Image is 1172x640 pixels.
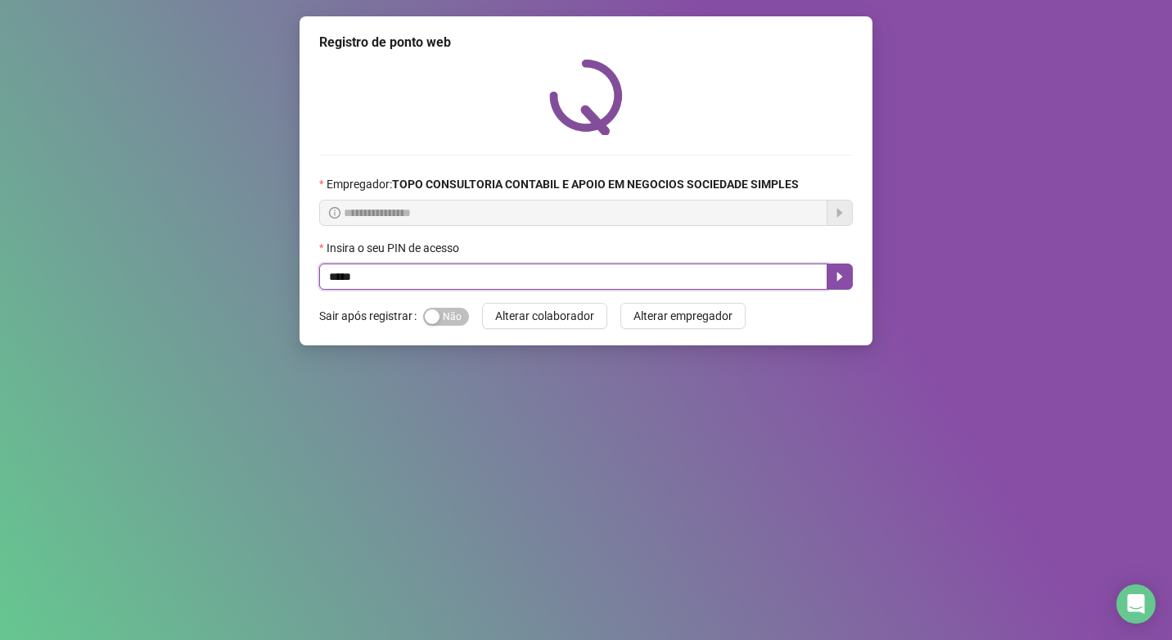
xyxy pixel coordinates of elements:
label: Insira o seu PIN de acesso [319,239,470,257]
div: Registro de ponto web [319,33,853,52]
img: QRPoint [549,59,623,135]
div: Open Intercom Messenger [1116,584,1156,624]
span: info-circle [329,207,340,219]
span: caret-right [833,270,846,283]
label: Sair após registrar [319,303,423,329]
span: Empregador : [327,175,799,193]
strong: TOPO CONSULTORIA CONTABIL E APOIO EM NEGOCIOS SOCIEDADE SIMPLES [392,178,799,191]
button: Alterar colaborador [482,303,607,329]
span: Alterar colaborador [495,307,594,325]
span: Alterar empregador [633,307,732,325]
button: Alterar empregador [620,303,746,329]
